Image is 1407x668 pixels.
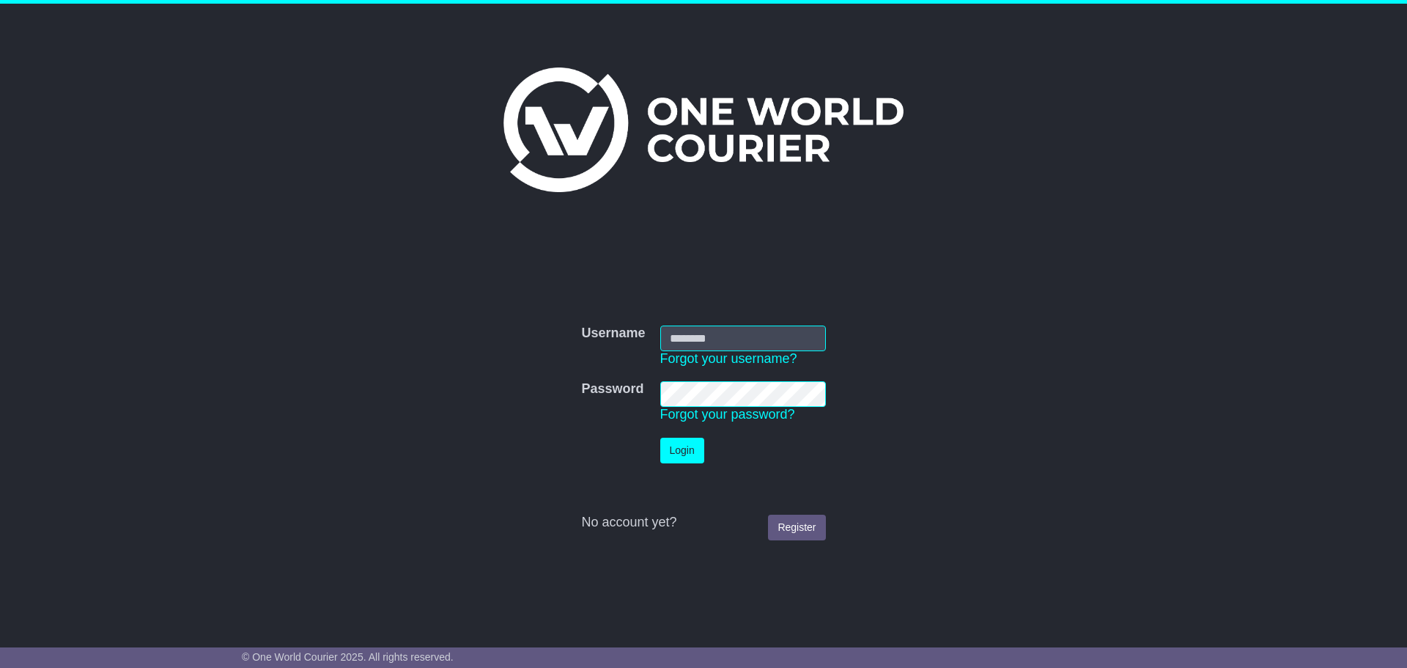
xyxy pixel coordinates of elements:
a: Register [768,515,825,540]
div: No account yet? [581,515,825,531]
label: Password [581,381,643,397]
span: © One World Courier 2025. All rights reserved. [242,651,454,663]
button: Login [660,438,704,463]
img: One World [503,67,904,192]
a: Forgot your password? [660,407,795,422]
label: Username [581,326,645,342]
a: Forgot your username? [660,351,797,366]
